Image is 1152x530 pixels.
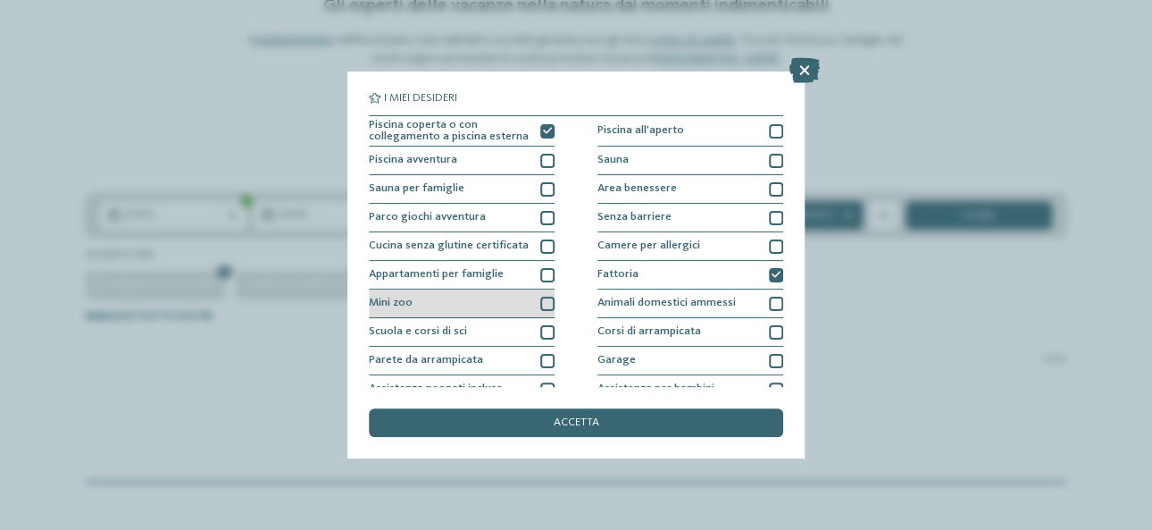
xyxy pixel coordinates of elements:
[369,240,529,252] span: Cucina senza glutine certificata
[597,240,700,252] span: Camere per allergici
[597,125,684,137] span: Piscina all'aperto
[369,326,467,338] span: Scuola e corsi di sci
[369,383,503,395] span: Assistenza neonati inclusa
[597,383,714,395] span: Assistenza per bambini
[369,269,504,281] span: Appartamenti per famiglie
[597,355,636,366] span: Garage
[597,183,677,195] span: Area benessere
[384,93,457,105] span: I miei desideri
[554,417,599,429] span: accetta
[597,269,639,281] span: Fattoria
[369,355,483,366] span: Parete da arrampicata
[597,155,629,166] span: Sauna
[597,212,672,223] span: Senza barriere
[369,155,457,166] span: Piscina avventura
[369,212,486,223] span: Parco giochi avventura
[369,120,530,143] span: Piscina coperta o con collegamento a piscina esterna
[597,298,736,309] span: Animali domestici ammessi
[597,326,701,338] span: Corsi di arrampicata
[369,298,413,309] span: Mini zoo
[369,183,464,195] span: Sauna per famiglie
